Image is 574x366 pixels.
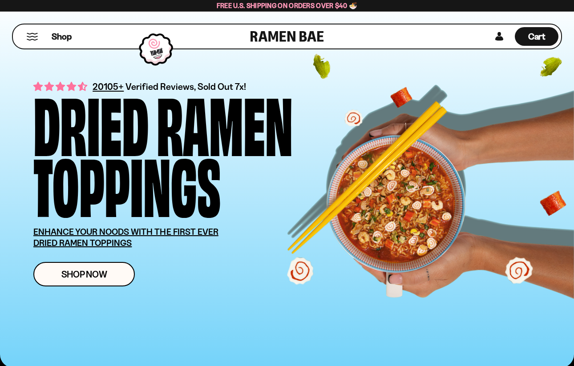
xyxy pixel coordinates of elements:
[52,31,72,43] span: Shop
[157,91,293,152] div: Ramen
[528,31,546,42] span: Cart
[61,269,107,279] span: Shop Now
[33,152,221,213] div: Toppings
[515,24,558,48] a: Cart
[217,1,358,10] span: Free U.S. Shipping on Orders over $40 🍜
[26,33,38,40] button: Mobile Menu Trigger
[33,226,218,248] u: ENHANCE YOUR NOODS WITH THE FIRST EVER DRIED RAMEN TOPPINGS
[52,27,72,46] a: Shop
[33,91,149,152] div: Dried
[33,262,135,286] a: Shop Now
